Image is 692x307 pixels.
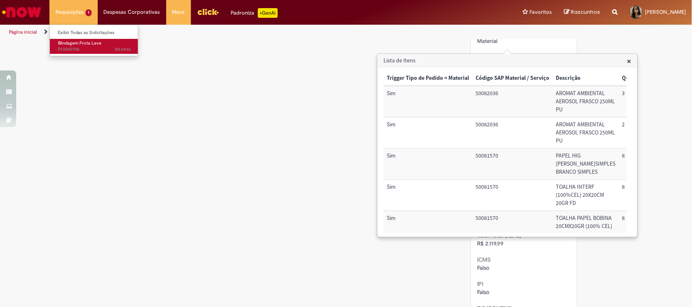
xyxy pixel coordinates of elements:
[553,211,619,242] td: Descrição: TOALHA PAPEL BOBINA 20CMX20GR (100% CEL)
[472,71,553,86] th: Código SAP Material / Serviço
[383,211,472,242] td: Trigger Tipo de Pedido = Material: Sim
[383,86,472,117] td: Trigger Tipo de Pedido = Material: Sim
[529,8,552,16] span: Favoritos
[383,71,472,86] th: Trigger Tipo de Pedido = Material
[115,46,131,52] time: 25/09/2025 10:21:16
[553,180,619,211] td: Descrição: TOALHA INTERF (100%CEL) 20X20CM 20GR FD
[6,25,455,40] ul: Trilhas de página
[553,86,619,117] td: Descrição: AROMAT AMBIENTAL AEROSOL FRASCO 250ML PU
[104,8,160,16] span: Despesas Corporativas
[619,71,654,86] th: Quantidade
[56,8,84,16] span: Requisições
[9,29,37,35] a: Página inicial
[619,180,654,211] td: Quantidade: 8
[172,8,185,16] span: More
[564,9,600,16] a: Rascunhos
[645,9,686,15] span: [PERSON_NAME]
[58,40,101,46] span: Blindagem Frota Leve
[472,117,553,149] td: Código SAP Material / Serviço: 50082036
[197,6,219,18] img: click_logo_yellow_360x200.png
[477,38,497,45] span: Material
[477,281,483,288] b: IPI
[258,8,278,18] p: +GenAi
[553,71,619,86] th: Descrição
[553,149,619,180] td: Descrição: PAPEL HIG ROLAO F.SIMPLES BRANCO SIMPLES
[231,8,278,18] div: Padroniza
[58,46,131,53] span: R13565706
[619,86,654,117] td: Quantidade: 3
[571,8,600,16] span: Rascunhos
[378,54,637,67] h3: Lista de Itens
[472,86,553,117] td: Código SAP Material / Serviço: 50082036
[619,149,654,180] td: Quantidade: 8
[50,39,139,54] a: Aberto R13565706 : Blindagem Frota Leve
[1,4,43,20] img: ServiceNow
[472,149,553,180] td: Código SAP Material / Serviço: 50081570
[383,149,472,180] td: Trigger Tipo de Pedido = Material: Sim
[619,211,654,242] td: Quantidade: 8
[377,53,638,237] div: Lista de Itens
[477,289,489,296] span: Falso
[383,180,472,211] td: Trigger Tipo de Pedido = Material: Sim
[477,256,491,264] b: ICMS
[49,24,138,56] ul: Requisições
[472,211,553,242] td: Código SAP Material / Serviço: 50081570
[472,180,553,211] td: Código SAP Material / Serviço: 50081570
[477,240,503,247] span: R$ 2.119,99
[86,9,92,16] span: 1
[115,46,131,52] span: 5d atrás
[50,28,139,37] a: Exibir Todas as Solicitações
[477,232,521,239] b: Valor Total (REAL)
[627,57,631,65] button: Close
[477,264,489,272] span: Falso
[619,117,654,149] td: Quantidade: 2
[553,117,619,149] td: Descrição: AROMAT AMBIENTAL AEROSOL FRASCO 250ML PU
[627,55,631,66] span: ×
[383,117,472,149] td: Trigger Tipo de Pedido = Material: Sim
